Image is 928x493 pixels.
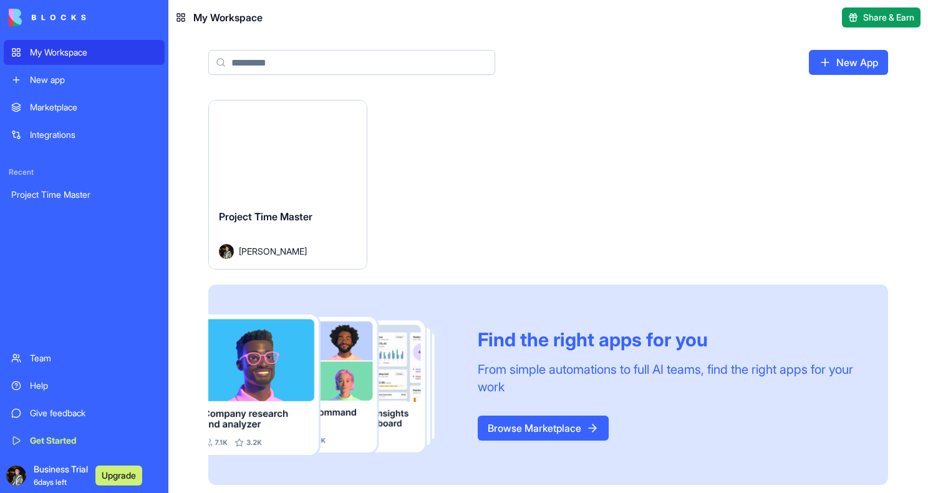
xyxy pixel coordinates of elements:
div: Marketplace [30,101,157,114]
span: Share & Earn [863,11,914,24]
div: New app [30,74,157,86]
div: Project Time Master [11,188,157,201]
span: Recent [4,167,165,177]
div: Find the right apps for you [478,328,858,351]
a: New App [809,50,888,75]
img: ACg8ocJDlAWvSA1cMcBRcw-EDDamEHEwXQt4RO1yzBu-pZ-pMqk27h7c=s96-c [6,466,26,486]
a: Project Time MasterAvatar[PERSON_NAME] [208,100,367,270]
div: From simple automations to full AI teams, find the right apps for your work [478,361,858,396]
a: Marketplace [4,95,165,120]
button: Upgrade [95,466,142,486]
span: 6 days left [34,477,67,487]
a: Integrations [4,122,165,147]
img: logo [9,9,86,26]
div: Give feedback [30,407,157,419]
a: Help [4,373,165,398]
div: My Workspace [30,46,157,59]
span: My Workspace [193,10,263,25]
img: Frame_181_egmpey.png [208,315,458,455]
a: My Workspace [4,40,165,65]
img: Avatar [219,244,234,259]
div: Team [30,352,157,364]
a: Give feedback [4,401,165,426]
span: Project Time Master [219,210,312,223]
div: Integrations [30,129,157,141]
a: Get Started [4,428,165,453]
button: Share & Earn [842,7,921,27]
a: Project Time Master [4,182,165,207]
span: [PERSON_NAME] [239,245,307,258]
div: Help [30,379,157,392]
a: New app [4,67,165,92]
a: Browse Marketplace [478,416,609,441]
div: Get Started [30,434,157,447]
a: Team [4,346,165,371]
span: Business Trial [34,463,88,488]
